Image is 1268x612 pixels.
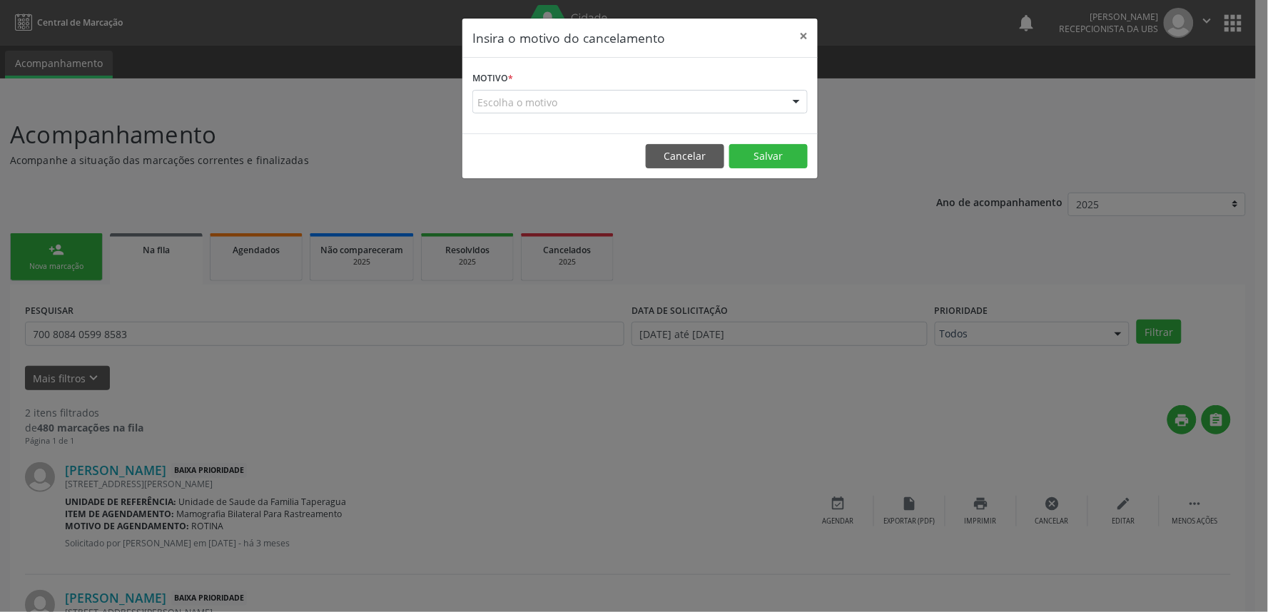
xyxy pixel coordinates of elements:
button: Salvar [729,144,808,168]
button: Close [789,19,818,53]
label: Motivo [472,68,513,90]
span: Escolha o motivo [477,95,557,110]
button: Cancelar [646,144,724,168]
h5: Insira o motivo do cancelamento [472,29,665,47]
